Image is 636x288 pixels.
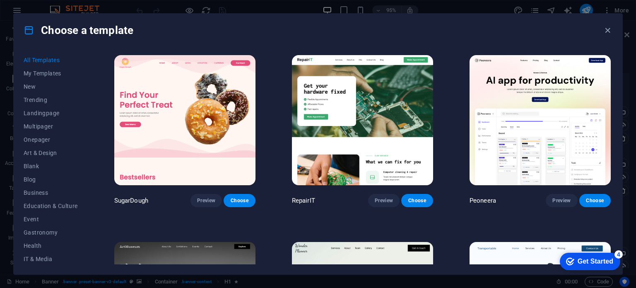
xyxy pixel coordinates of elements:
[24,110,78,116] span: Landingpage
[24,226,78,239] button: Gastronomy
[24,242,78,249] span: Health
[24,229,78,236] span: Gastronomy
[470,55,611,185] img: Peoneera
[24,173,78,186] button: Blog
[7,4,67,22] div: Get Started 4 items remaining, 20% complete
[24,53,78,67] button: All Templates
[586,197,604,204] span: Choose
[408,197,426,204] span: Choose
[114,196,148,205] p: SugarDough
[24,120,78,133] button: Multipager
[61,2,70,10] div: 4
[375,197,393,204] span: Preview
[24,106,78,120] button: Landingpage
[24,256,78,262] span: IT & Media
[224,194,255,207] button: Choose
[24,80,78,93] button: New
[24,70,78,77] span: My Templates
[24,57,78,63] span: All Templates
[24,146,78,160] button: Art & Design
[470,196,496,205] p: Peoneera
[24,67,78,80] button: My Templates
[292,55,433,185] img: RepairIT
[24,216,78,223] span: Event
[24,186,78,199] button: Business
[24,24,133,37] h4: Choose a template
[24,189,78,196] span: Business
[368,194,400,207] button: Preview
[24,176,78,183] span: Blog
[24,203,78,209] span: Education & Culture
[552,197,571,204] span: Preview
[24,163,78,169] span: Blank
[190,194,222,207] button: Preview
[24,9,60,17] div: Get Started
[24,160,78,173] button: Blank
[24,123,78,130] span: Multipager
[401,194,433,207] button: Choose
[24,252,78,266] button: IT & Media
[24,97,78,103] span: Trending
[24,133,78,146] button: Onepager
[230,197,248,204] span: Choose
[24,150,78,156] span: Art & Design
[24,239,78,252] button: Health
[197,197,215,204] span: Preview
[24,93,78,106] button: Trending
[24,136,78,143] span: Onepager
[24,199,78,213] button: Education & Culture
[114,55,255,185] img: SugarDough
[24,83,78,90] span: New
[292,196,315,205] p: RepairIT
[24,213,78,226] button: Event
[546,194,577,207] button: Preview
[579,194,611,207] button: Choose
